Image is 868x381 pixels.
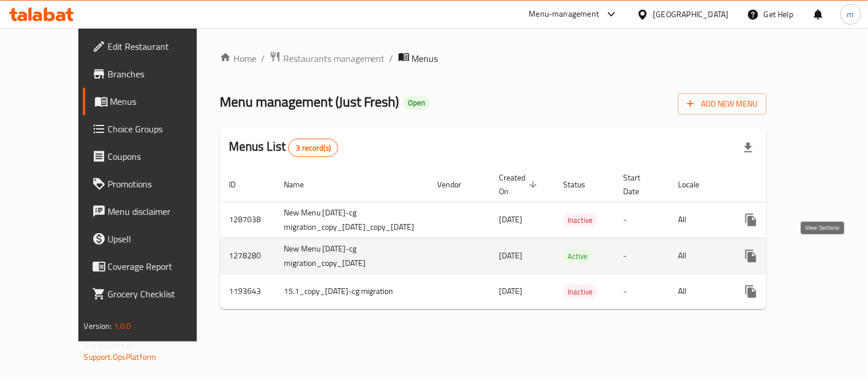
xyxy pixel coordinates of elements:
[288,139,338,157] div: Total records count
[84,338,137,353] span: Get support on:
[108,122,214,136] span: Choice Groups
[500,171,541,198] span: Created On
[83,143,223,170] a: Coupons
[404,98,430,108] span: Open
[679,178,715,191] span: Locale
[412,52,438,65] span: Menus
[229,178,251,191] span: ID
[108,260,214,273] span: Coverage Report
[108,205,214,218] span: Menu disclaimer
[83,280,223,308] a: Grocery Checklist
[669,274,728,309] td: All
[564,250,593,263] span: Active
[83,88,223,115] a: Menus
[284,178,319,191] span: Name
[108,150,214,163] span: Coupons
[500,212,523,227] span: [DATE]
[114,319,132,333] span: 1.0.0
[728,167,857,202] th: Actions
[229,138,338,157] h2: Menus List
[564,249,593,263] div: Active
[220,52,256,65] a: Home
[83,170,223,198] a: Promotions
[738,278,765,305] button: more
[83,33,223,60] a: Edit Restaurant
[83,253,223,280] a: Coverage Report
[84,319,112,333] span: Version:
[220,274,275,309] td: 1193643
[765,278,792,305] button: Change Status
[564,213,598,227] div: Inactive
[110,95,214,108] span: Menus
[108,232,214,246] span: Upsell
[84,349,157,364] a: Support.OpsPlatform
[83,115,223,143] a: Choice Groups
[108,177,214,191] span: Promotions
[624,171,656,198] span: Start Date
[438,178,477,191] span: Vendor
[615,274,669,309] td: -
[83,198,223,225] a: Menu disclaimer
[275,202,429,238] td: New Menu [DATE]-cg migration_copy_[DATE]_copy_[DATE]
[687,97,758,111] span: Add New Menu
[564,178,601,191] span: Status
[220,238,275,274] td: 1278280
[108,67,214,81] span: Branches
[847,8,854,21] span: m
[735,134,762,162] div: Export file
[564,285,598,298] span: Inactive
[220,89,399,115] span: Menu management ( Just Fresh )
[500,284,523,298] span: [DATE]
[289,143,338,154] span: 3 record(s)
[529,7,600,21] div: Menu-management
[564,214,598,227] span: Inactive
[390,52,394,65] li: /
[404,96,430,110] div: Open
[615,238,669,274] td: -
[500,248,523,263] span: [DATE]
[738,206,765,234] button: more
[275,274,429,309] td: 15.1_copy_[DATE]-cg migration
[108,40,214,53] span: Edit Restaurant
[283,52,385,65] span: Restaurants management
[261,52,265,65] li: /
[678,93,767,115] button: Add New Menu
[669,238,728,274] td: All
[669,202,728,238] td: All
[738,242,765,270] button: more
[615,202,669,238] td: -
[765,206,792,234] button: Change Status
[108,287,214,301] span: Grocery Checklist
[220,202,275,238] td: 1287038
[275,238,429,274] td: New Menu [DATE]-cg migration_copy_[DATE]
[220,51,767,66] nav: breadcrumb
[653,8,729,21] div: [GEOGRAPHIC_DATA]
[83,60,223,88] a: Branches
[269,51,385,66] a: Restaurants management
[220,167,857,309] table: enhanced table
[83,225,223,253] a: Upsell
